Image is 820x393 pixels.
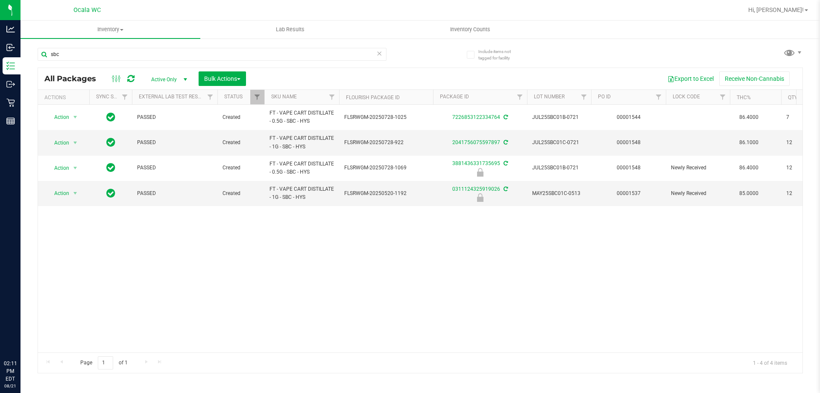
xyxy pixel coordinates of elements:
span: Include items not tagged for facility [478,48,521,61]
span: 12 [786,139,819,147]
span: FT - VAPE CART DISTILLATE - 0.5G - SBC - HYS [269,109,334,125]
a: 00001548 [617,165,641,171]
inline-svg: Inbound [6,43,15,52]
span: Action [47,187,70,199]
span: In Sync [106,187,115,199]
input: 1 [98,356,113,369]
span: In Sync [106,111,115,123]
p: 08/21 [4,383,17,389]
a: Filter [652,90,666,104]
span: select [70,111,81,123]
span: 12 [786,164,819,172]
span: FT - VAPE CART DISTILLATE - 1G - SBC - HYS [269,185,334,201]
span: PASSED [137,113,212,121]
span: Sync from Compliance System [502,139,508,145]
span: Inventory Counts [439,26,502,33]
a: Filter [325,90,339,104]
input: Search Package ID, Item Name, SKU, Lot or Part Number... [38,48,387,61]
p: 02:11 PM EDT [4,360,17,383]
a: 00001544 [617,114,641,120]
inline-svg: Analytics [6,25,15,33]
a: Filter [118,90,132,104]
a: External Lab Test Result [139,94,206,100]
span: Newly Received [671,164,725,172]
span: Sync from Compliance System [502,160,508,166]
a: Lock Code [673,94,700,100]
div: Newly Received [432,168,528,177]
a: Lot Number [534,94,565,100]
span: Created [223,139,259,147]
span: FT - VAPE CART DISTILLATE - 0.5G - SBC - HYS [269,160,334,176]
span: 86.4000 [735,111,763,124]
a: Filter [203,90,217,104]
div: Newly Received [432,193,528,202]
button: Bulk Actions [199,71,246,86]
inline-svg: Retail [6,98,15,107]
a: SKU Name [271,94,297,100]
span: 86.4000 [735,162,763,174]
span: All Packages [44,74,105,83]
span: Clear [376,48,382,59]
span: FLSRWGM-20250728-1069 [344,164,428,172]
span: 86.1000 [735,136,763,149]
a: Filter [250,90,264,104]
span: PASSED [137,189,212,198]
a: Status [224,94,243,100]
span: select [70,137,81,149]
span: FLSRWGM-20250520-1192 [344,189,428,198]
a: 7226853122334764 [452,114,500,120]
span: In Sync [106,162,115,174]
span: JUL25SBC01B-0721 [532,113,586,121]
a: PO ID [598,94,611,100]
a: 0311124325919026 [452,186,500,192]
a: Flourish Package ID [346,95,400,100]
span: FLSRWGM-20250728-1025 [344,113,428,121]
span: JUL25SBC01C-0721 [532,139,586,147]
button: Receive Non-Cannabis [719,71,790,86]
a: Filter [577,90,591,104]
span: PASSED [137,139,212,147]
span: JUL25SBC01B-0721 [532,164,586,172]
span: Page of 1 [73,356,135,369]
inline-svg: Reports [6,117,15,125]
span: Bulk Actions [204,75,240,82]
span: Action [47,137,70,149]
a: 00001548 [617,139,641,145]
a: Lab Results [200,21,380,38]
a: Filter [513,90,527,104]
a: 00001537 [617,190,641,196]
span: FT - VAPE CART DISTILLATE - 1G - SBC - HYS [269,134,334,151]
span: Sync from Compliance System [502,186,508,192]
span: 12 [786,189,819,198]
a: 3881436331735695 [452,160,500,166]
span: Sync from Compliance System [502,114,508,120]
span: MAY25SBC01C-0513 [532,189,586,198]
span: select [70,162,81,174]
span: In Sync [106,136,115,148]
iframe: Resource center [9,325,34,350]
a: 2041756075597897 [452,139,500,145]
span: PASSED [137,164,212,172]
span: Hi, [PERSON_NAME]! [748,6,804,13]
span: Inventory [20,26,200,33]
button: Export to Excel [662,71,719,86]
span: 1 - 4 of 4 items [746,356,794,369]
span: select [70,187,81,199]
span: 85.0000 [735,187,763,200]
a: Inventory [20,21,200,38]
span: Created [223,113,259,121]
inline-svg: Inventory [6,62,15,70]
a: THC% [737,95,751,100]
a: Filter [716,90,730,104]
span: Action [47,111,70,123]
span: Newly Received [671,189,725,198]
a: Inventory Counts [380,21,560,38]
span: Created [223,164,259,172]
span: Lab Results [264,26,316,33]
span: 7 [786,113,819,121]
inline-svg: Outbound [6,80,15,89]
a: Package ID [440,94,469,100]
a: Qty [788,95,797,100]
span: Created [223,189,259,198]
span: Action [47,162,70,174]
